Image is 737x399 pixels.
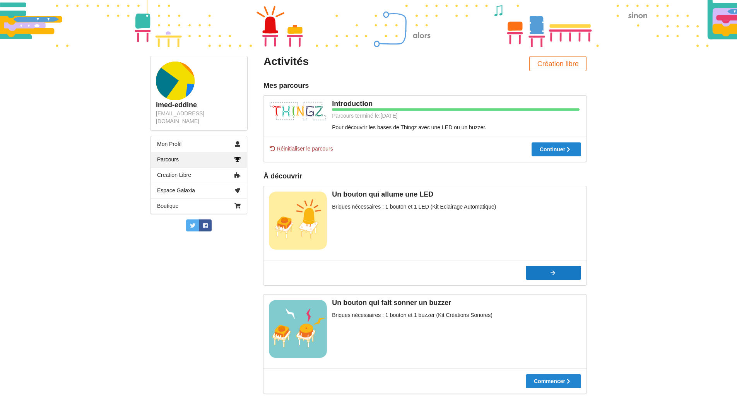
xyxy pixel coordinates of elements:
[269,192,327,250] img: bouton_led.jpg
[534,378,573,384] div: Commencer
[526,374,581,388] button: Commencer
[151,167,247,183] a: Creation Libre
[529,56,587,71] button: Création libre
[151,152,247,167] a: Parcours
[156,110,242,125] div: [EMAIL_ADDRESS][DOMAIN_NAME]
[269,300,327,358] img: vignettes_ve.jpg
[263,81,587,90] div: Mes parcours
[269,99,581,108] div: Introduction
[269,123,581,131] div: Pour découvrir les bases de Thingz avec une LED ou un buzzer.
[540,147,573,152] div: Continuer
[269,311,581,319] div: Briques nécessaires : 1 bouton et 1 buzzer (Kit Créations Sonores)
[263,55,419,68] div: Activités
[151,136,247,152] a: Mon Profil
[151,198,247,214] a: Boutique
[269,101,327,122] img: thingz_logo.png
[269,203,581,211] div: Briques nécessaires : 1 bouton et 1 LED (Kit Eclairage Automatique)
[269,112,580,120] div: Parcours terminé le: [DATE]
[151,183,247,198] a: Espace Galaxia
[156,101,242,110] div: imed-eddine
[269,145,333,152] span: Réinitialiser le parcours
[532,142,581,156] button: Continuer
[269,190,581,199] div: Un bouton qui allume une LED
[269,298,581,307] div: Un bouton qui fait sonner un buzzer
[263,172,587,181] div: À découvrir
